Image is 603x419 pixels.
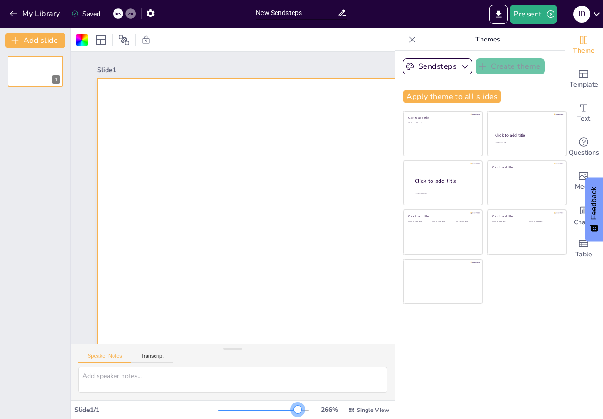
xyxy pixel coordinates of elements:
[492,214,560,218] div: Click to add title
[7,6,64,21] button: My Library
[318,405,341,414] div: 266 %
[476,58,545,74] button: Create theme
[489,5,508,24] button: Export to PowerPoint
[455,221,476,223] div: Click to add text
[357,406,389,414] span: Single View
[565,198,603,232] div: Add charts and graphs
[573,46,595,56] span: Theme
[565,62,603,96] div: Add ready made slides
[420,28,555,51] p: Themes
[131,353,173,363] button: Transcript
[569,148,599,158] span: Questions
[415,193,474,195] div: Click to add body
[408,214,476,218] div: Click to add title
[590,187,598,220] span: Feedback
[565,96,603,130] div: Add text boxes
[495,132,558,138] div: Click to add title
[78,353,131,363] button: Speaker Notes
[408,221,430,223] div: Click to add text
[74,405,218,414] div: Slide 1 / 1
[565,28,603,62] div: Change the overall theme
[52,75,60,84] div: 1
[510,5,557,24] button: Present
[573,6,590,23] div: I D
[575,181,593,192] span: Media
[575,249,592,260] span: Table
[408,116,476,120] div: Click to add title
[585,177,603,241] button: Feedback - Show survey
[495,142,557,144] div: Click to add text
[432,221,453,223] div: Click to add text
[492,165,560,169] div: Click to add title
[577,114,590,124] span: Text
[570,80,598,90] span: Template
[408,122,476,124] div: Click to add text
[492,221,522,223] div: Click to add text
[415,177,475,185] div: Click to add title
[8,56,63,87] div: 1
[565,232,603,266] div: Add a table
[574,217,594,228] span: Charts
[93,33,108,48] div: Layout
[529,221,559,223] div: Click to add text
[403,90,501,103] button: Apply theme to all slides
[256,6,337,20] input: Insert title
[565,164,603,198] div: Add images, graphics, shapes or video
[573,5,590,24] button: I D
[5,33,65,48] button: Add slide
[403,58,472,74] button: Sendsteps
[118,34,130,46] span: Position
[71,9,100,18] div: Saved
[565,130,603,164] div: Get real-time input from your audience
